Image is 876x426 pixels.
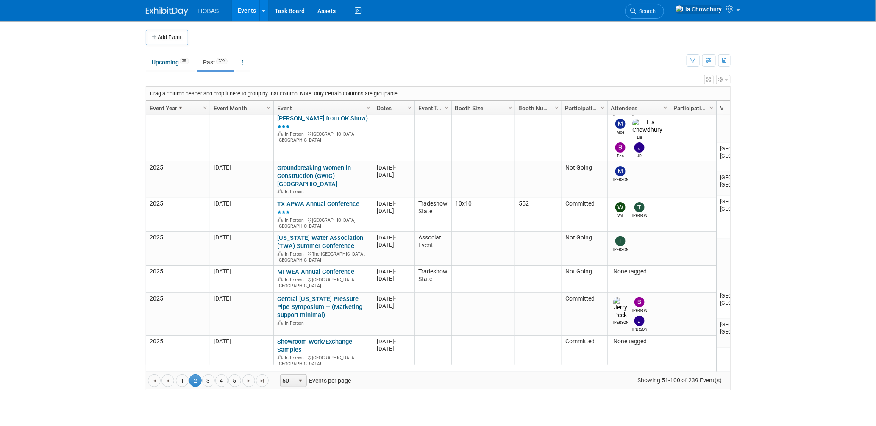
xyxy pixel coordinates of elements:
div: [GEOGRAPHIC_DATA], [GEOGRAPHIC_DATA] [277,216,369,229]
span: Column Settings [265,104,272,111]
div: The [GEOGRAPHIC_DATA], [GEOGRAPHIC_DATA] [277,250,369,263]
td: Tradeshow National [414,96,451,161]
td: Not Going [562,161,607,198]
a: Past239 [197,54,234,70]
span: Column Settings [202,104,209,111]
div: [DATE] [377,275,411,282]
a: Event [277,101,367,115]
img: In-Person Event [278,277,283,281]
td: 2025 [146,96,210,161]
td: [DATE] [210,266,273,293]
img: Tracy DeJarnett [615,236,626,246]
div: [DATE] [377,164,411,171]
span: Column Settings [406,104,413,111]
td: Not Going [562,232,607,266]
img: JD Demore [634,142,645,153]
a: Go to the next page [242,374,255,387]
img: Jerry Peck [613,297,628,319]
span: - [394,295,396,302]
div: None tagged [611,338,666,345]
td: [DATE] [210,161,273,198]
td: [GEOGRAPHIC_DATA], [GEOGRAPHIC_DATA] [717,172,755,196]
td: Tradeshow State [414,198,451,232]
a: Upcoming38 [146,54,195,70]
span: Events per page [269,374,359,387]
a: MI WEA Annual Conference [277,268,354,276]
img: Jeffrey LeBlanc [634,316,645,326]
a: Go to the first page [148,374,161,387]
div: Jeffrey LeBlanc [632,326,647,332]
td: [GEOGRAPHIC_DATA], [GEOGRAPHIC_DATA] [717,196,755,239]
a: Column Settings [552,101,562,114]
span: Go to the previous page [164,378,171,384]
img: Brett Ardizone [634,297,645,307]
td: 2025 [146,336,210,370]
span: 38 [180,58,189,64]
span: Column Settings [662,104,669,111]
a: 1 [176,374,189,387]
div: Mike Bussio [613,176,628,183]
span: 239 [216,58,228,64]
div: Moe Tamizifar [613,129,628,135]
span: - [394,338,396,345]
a: Booth Size [455,101,509,115]
a: Column Settings [200,101,210,114]
div: [DATE] [377,241,411,248]
td: [GEOGRAPHIC_DATA], [GEOGRAPHIC_DATA] [717,143,755,172]
img: In-Person Event [278,131,283,136]
span: Column Settings [365,104,372,111]
span: Search [637,8,656,14]
span: In-Person [285,131,306,137]
td: Committed [562,293,607,336]
span: Go to the last page [259,378,266,384]
span: HOBAS [198,8,219,14]
img: Lia Chowdhury [632,119,663,134]
span: In-Person [285,355,306,361]
a: Showroom Work/Exchange Samples [277,338,352,354]
div: [DATE] [377,345,411,352]
div: Tracy DeJarnett [613,246,628,253]
td: 2025 [146,232,210,266]
div: [GEOGRAPHIC_DATA], [GEOGRAPHIC_DATA] [277,354,369,367]
td: 552 [515,198,562,232]
img: Will Stafford [615,202,626,212]
td: [DATE] [210,293,273,336]
td: 2025 [146,293,210,336]
td: Association Event [414,232,451,266]
a: Go to the last page [256,374,269,387]
td: 310 [515,96,562,161]
div: [GEOGRAPHIC_DATA], [GEOGRAPHIC_DATA] [277,130,369,143]
a: Venue Location [720,101,750,115]
a: Event Month [214,101,268,115]
img: Ted Woolsey [634,202,645,212]
a: [US_STATE] Water Association (TWA) Summer Conference [277,234,363,250]
img: Mike Bussio [615,166,626,176]
a: Participation Type [674,101,711,115]
button: Add Event [146,30,188,45]
a: Column Settings [707,101,716,114]
span: - [394,234,396,241]
a: Column Settings [598,101,607,114]
a: Attendees [611,101,665,115]
img: Ben Hunter [615,142,626,153]
span: Go to the first page [151,378,158,384]
a: Search [625,4,664,19]
div: [DATE] [377,338,411,345]
a: Column Settings [442,101,451,114]
span: - [394,268,396,275]
img: In-Person Event [278,355,283,359]
td: 8x20, 160sq ft [451,96,515,161]
a: 4 [215,374,228,387]
span: Column Settings [507,104,514,111]
a: Groundbreaking Women in Construction (GWIC) [GEOGRAPHIC_DATA] [277,164,351,188]
span: select [297,378,304,384]
span: In-Person [285,217,306,223]
td: Not Going [562,266,607,293]
div: None tagged [611,268,666,276]
a: Central [US_STATE] Pressure Pipe Symposium -- (Marketing support minimal) [277,295,362,319]
td: [GEOGRAPHIC_DATA], [GEOGRAPHIC_DATA] [717,319,755,348]
img: In-Person Event [278,189,283,193]
a: TX APWA Annual Conference [277,200,359,216]
div: [DATE] [377,200,411,207]
div: [DATE] [377,171,411,178]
